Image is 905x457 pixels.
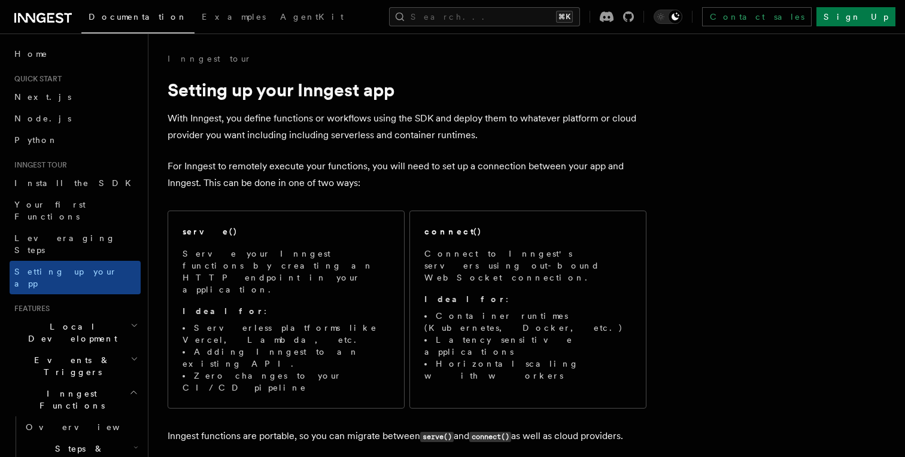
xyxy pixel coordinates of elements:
[10,316,141,349] button: Local Development
[202,12,266,22] span: Examples
[168,428,646,445] p: Inngest functions are portable, so you can migrate between and as well as cloud providers.
[10,227,141,261] a: Leveraging Steps
[10,349,141,383] button: Events & Triggers
[10,261,141,294] a: Setting up your app
[14,92,71,102] span: Next.js
[424,226,482,237] h2: connect()
[10,74,62,84] span: Quick start
[10,304,50,313] span: Features
[195,4,273,32] a: Examples
[183,305,390,317] p: :
[10,108,141,129] a: Node.js
[81,4,195,33] a: Documentation
[273,4,351,32] a: AgentKit
[409,211,646,409] a: connect()Connect to Inngest's servers using out-bound WebSocket connection.Ideal for:Container ru...
[14,135,58,145] span: Python
[424,358,631,382] li: Horizontal scaling with workers
[424,334,631,358] li: Latency sensitive applications
[469,432,511,442] code: connect()
[424,248,631,284] p: Connect to Inngest's servers using out-bound WebSocket connection.
[89,12,187,22] span: Documentation
[183,346,390,370] li: Adding Inngest to an existing API.
[420,432,454,442] code: serve()
[10,172,141,194] a: Install the SDK
[10,194,141,227] a: Your first Functions
[168,211,405,409] a: serve()Serve your Inngest functions by creating an HTTP endpoint in your application.Ideal for:Se...
[14,178,138,188] span: Install the SDK
[556,11,573,23] kbd: ⌘K
[21,416,141,438] a: Overview
[389,7,580,26] button: Search...⌘K
[183,306,264,316] strong: Ideal for
[183,322,390,346] li: Serverless platforms like Vercel, Lambda, etc.
[10,383,141,416] button: Inngest Functions
[280,12,344,22] span: AgentKit
[654,10,682,24] button: Toggle dark mode
[14,267,117,288] span: Setting up your app
[168,158,646,191] p: For Inngest to remotely execute your functions, you will need to set up a connection between your...
[702,7,812,26] a: Contact sales
[183,226,238,237] h2: serve()
[10,160,67,170] span: Inngest tour
[10,388,129,412] span: Inngest Functions
[424,294,506,304] strong: Ideal for
[183,370,390,394] li: Zero changes to your CI/CD pipeline
[424,310,631,334] li: Container runtimes (Kubernetes, Docker, etc.)
[14,48,48,60] span: Home
[168,53,251,65] a: Inngest tour
[10,129,141,151] a: Python
[14,233,116,255] span: Leveraging Steps
[10,321,130,345] span: Local Development
[10,354,130,378] span: Events & Triggers
[168,110,646,144] p: With Inngest, you define functions or workflows using the SDK and deploy them to whatever platfor...
[168,79,646,100] h1: Setting up your Inngest app
[26,422,149,432] span: Overview
[10,43,141,65] a: Home
[14,200,86,221] span: Your first Functions
[816,7,895,26] a: Sign Up
[183,248,390,295] p: Serve your Inngest functions by creating an HTTP endpoint in your application.
[10,86,141,108] a: Next.js
[424,293,631,305] p: :
[14,114,71,123] span: Node.js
